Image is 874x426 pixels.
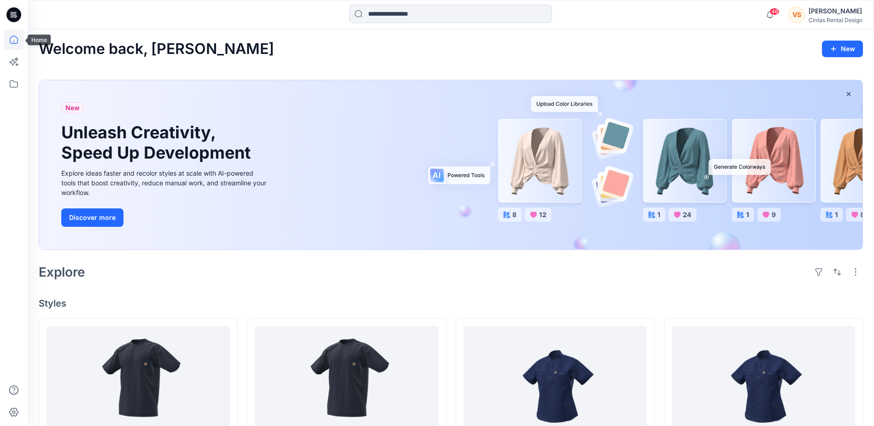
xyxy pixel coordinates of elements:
[39,265,85,279] h2: Explore
[61,208,269,227] a: Discover more
[65,102,80,113] span: New
[822,41,863,57] button: New
[61,208,123,227] button: Discover more
[39,298,863,309] h4: Styles
[39,41,274,58] h2: Welcome back, [PERSON_NAME]
[61,168,269,197] div: Explore ideas faster and recolor styles at scale with AI-powered tools that boost creativity, red...
[788,6,805,23] div: VS
[61,123,255,162] h1: Unleash Creativity, Speed Up Development
[809,6,862,17] div: [PERSON_NAME]
[809,17,862,24] div: Cintas Rental Design
[769,8,780,15] span: 46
